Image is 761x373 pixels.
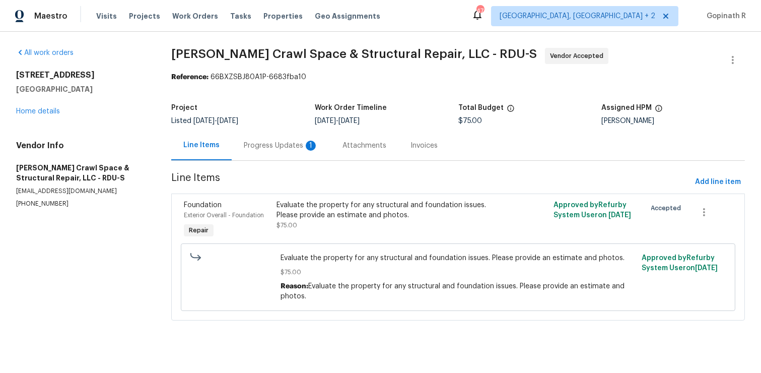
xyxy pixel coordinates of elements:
h2: [STREET_ADDRESS] [16,70,147,80]
span: Reason: [281,283,308,290]
span: Geo Assignments [315,11,380,21]
span: Tasks [230,13,251,20]
a: Home details [16,108,60,115]
span: [DATE] [338,117,360,125]
h5: [PERSON_NAME] Crawl Space & Structural Repair, LLC - RDU-S [16,163,147,183]
span: $75.00 [458,117,482,125]
p: [PHONE_NUMBER] [16,200,147,208]
span: Approved by Refurby System User on [642,255,718,272]
span: Add line item [695,176,741,189]
div: Invoices [410,141,438,151]
span: Visits [96,11,117,21]
span: Repair [185,225,213,235]
h4: Vendor Info [16,141,147,151]
div: 1 [306,141,316,151]
div: Line Items [183,140,220,150]
span: Exterior Overall - Foundation [184,212,264,218]
span: - [193,117,238,125]
span: Evaluate the property for any structural and foundation issues. Please provide an estimate and ph... [281,283,625,300]
span: The total cost of line items that have been proposed by Opendoor. This sum includes line items th... [507,104,515,117]
h5: Assigned HPM [601,104,652,111]
span: $75.00 [276,222,297,228]
h5: Work Order Timeline [315,104,387,111]
span: [DATE] [315,117,336,125]
h5: Total Budget [458,104,504,111]
span: Properties [263,11,303,21]
span: Maestro [34,11,67,21]
span: [PERSON_NAME] Crawl Space & Structural Repair, LLC - RDU-S [171,48,537,60]
span: Gopinath R [703,11,746,21]
span: $75.00 [281,267,635,277]
span: [DATE] [193,117,215,125]
b: Reference: [171,74,209,81]
span: [GEOGRAPHIC_DATA], [GEOGRAPHIC_DATA] + 2 [500,11,655,21]
span: - [315,117,360,125]
div: [PERSON_NAME] [601,117,745,125]
span: The hpm assigned to this work order. [655,104,663,117]
span: Listed [171,117,238,125]
h5: Project [171,104,197,111]
span: [DATE] [217,117,238,125]
span: [DATE] [695,265,718,272]
a: All work orders [16,49,74,56]
span: [DATE] [608,212,631,219]
span: Projects [129,11,160,21]
span: Foundation [184,202,222,209]
div: Progress Updates [244,141,318,151]
span: Accepted [651,203,685,213]
div: Attachments [342,141,386,151]
span: Line Items [171,173,691,192]
span: Approved by Refurby System User on [554,202,631,219]
h5: [GEOGRAPHIC_DATA] [16,84,147,94]
button: Add line item [691,173,745,192]
div: 66BXZSBJ80A1P-6683fba10 [171,72,745,82]
div: Evaluate the property for any structural and foundation issues. Please provide an estimate and ph... [276,200,502,220]
p: [EMAIL_ADDRESS][DOMAIN_NAME] [16,187,147,196]
span: Vendor Accepted [550,51,607,61]
span: Evaluate the property for any structural and foundation issues. Please provide an estimate and ph... [281,253,635,263]
span: Work Orders [172,11,218,21]
div: 47 [476,6,483,16]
